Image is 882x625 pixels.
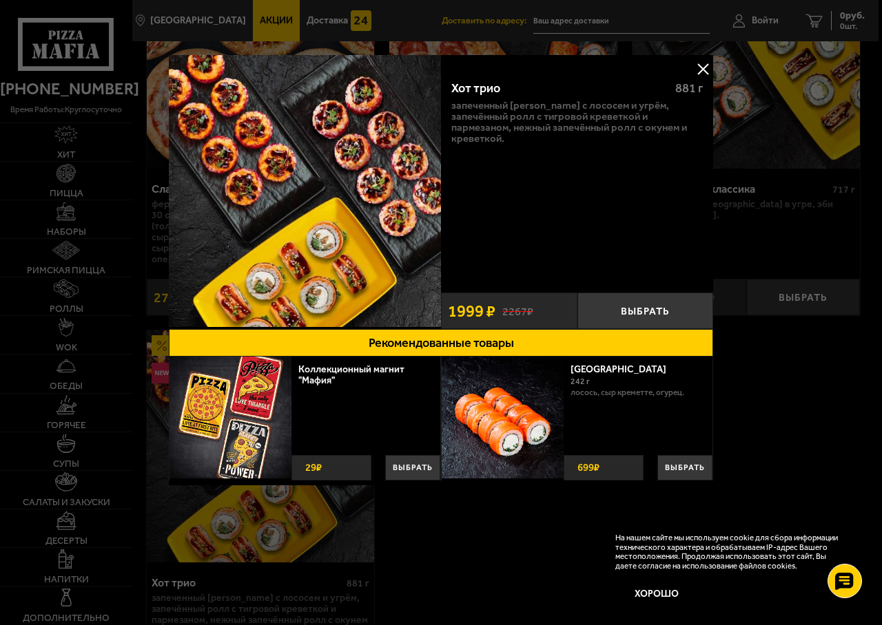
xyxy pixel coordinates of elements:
button: Выбрать [657,455,712,480]
span: 881 г [675,81,703,96]
img: Хот трио [169,55,441,327]
a: Хот трио [169,55,441,329]
span: 1999 ₽ [448,303,495,319]
button: Выбрать [577,293,714,329]
strong: 699 ₽ [574,456,603,480]
strong: 29 ₽ [302,456,325,480]
span: 242 г [571,377,590,386]
a: Коллекционный магнит "Мафия" [298,363,404,386]
p: На нашем сайте мы используем cookie для сбора информации технического характера и обрабатываем IP... [615,533,849,571]
button: Хорошо [615,580,698,608]
div: Хот трио [451,81,664,96]
a: [GEOGRAPHIC_DATA] [571,363,680,375]
p: Запеченный [PERSON_NAME] с лососем и угрём, Запечённый ролл с тигровой креветкой и пармезаном, Не... [451,100,703,144]
button: Рекомендованные товары [169,329,713,357]
button: Выбрать [385,455,440,480]
s: 2267 ₽ [502,304,533,317]
p: лосось, Сыр креметте, огурец. [571,388,684,396]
